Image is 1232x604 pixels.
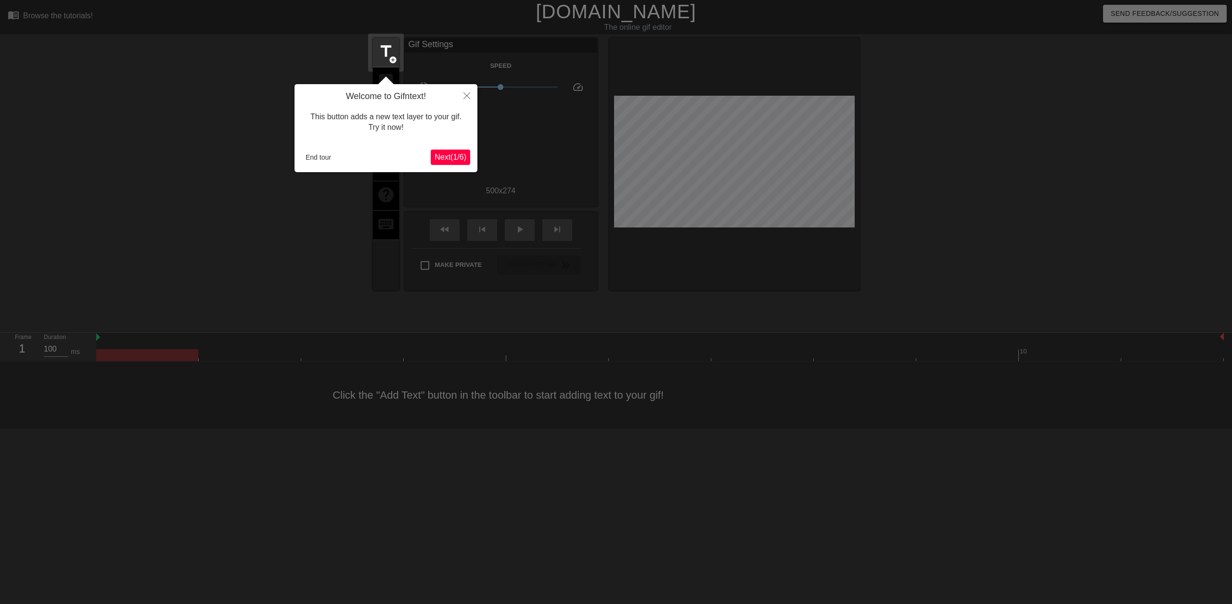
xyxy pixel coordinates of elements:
[302,91,470,102] h4: Welcome to Gifntext!
[302,150,335,164] button: End tour
[456,84,477,106] button: Close
[435,153,466,161] span: Next ( 1 / 6 )
[302,102,470,143] div: This button adds a new text layer to your gif. Try it now!
[431,150,470,165] button: Next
